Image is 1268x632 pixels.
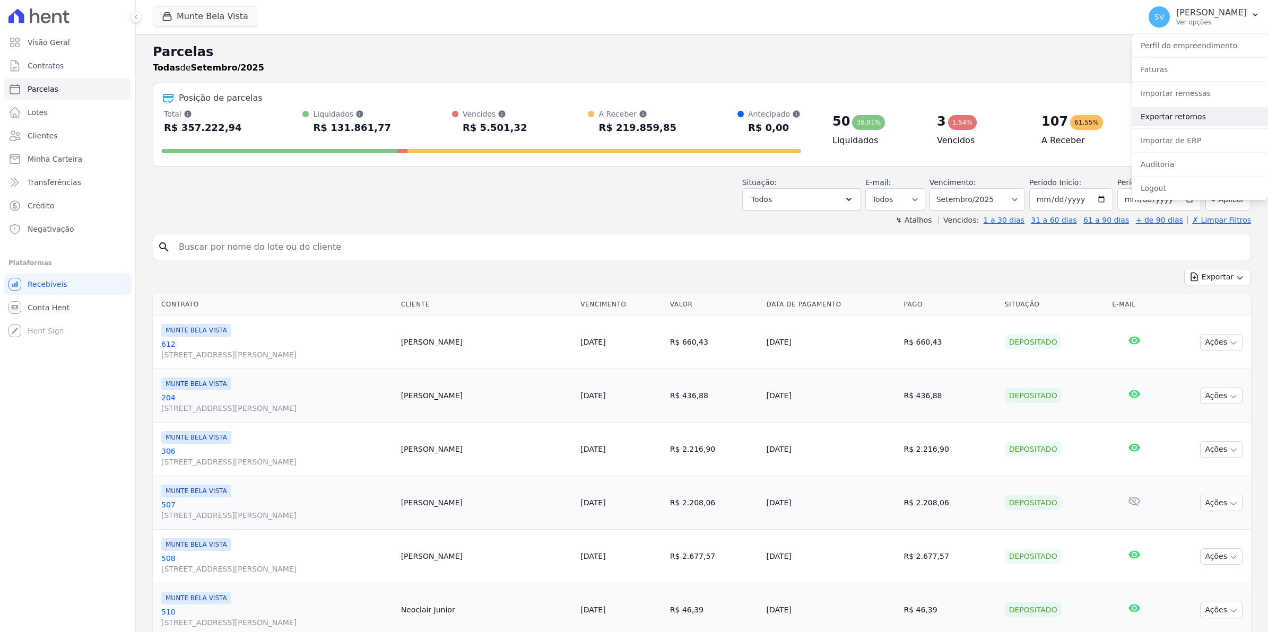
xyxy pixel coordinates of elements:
[397,530,577,583] td: [PERSON_NAME]
[937,134,1024,147] h4: Vencidos
[666,530,762,583] td: R$ 2.677,57
[899,423,1000,476] td: R$ 2.216,90
[1132,36,1268,55] a: Perfil do empreendimento
[28,107,48,118] span: Lotes
[666,294,762,315] th: Valor
[161,392,393,414] a: 204[STREET_ADDRESS][PERSON_NAME]
[4,125,131,146] a: Clientes
[161,324,231,337] span: MUNTE BELA VISTA
[1136,216,1183,224] a: + de 90 dias
[179,92,263,104] div: Posição de parcelas
[161,446,393,467] a: 306[STREET_ADDRESS][PERSON_NAME]
[742,188,861,210] button: Todos
[580,338,605,346] a: [DATE]
[899,476,1000,530] td: R$ 2.208,06
[1154,13,1164,21] span: SV
[161,592,231,604] span: MUNTE BELA VISTA
[191,63,264,73] strong: Setembro/2025
[1117,177,1201,188] label: Período Fim:
[666,315,762,369] td: R$ 660,43
[1132,131,1268,150] a: Importar de ERP
[28,177,81,188] span: Transferências
[161,485,231,497] span: MUNTE BELA VISTA
[1200,602,1243,618] button: Ações
[762,476,900,530] td: [DATE]
[161,403,393,414] span: [STREET_ADDRESS][PERSON_NAME]
[4,55,131,76] a: Contratos
[4,172,131,193] a: Transferências
[939,216,979,224] label: Vencidos:
[153,42,1251,62] h2: Parcelas
[1031,216,1076,224] a: 31 a 60 dias
[930,178,976,187] label: Vencimento:
[4,297,131,318] a: Conta Hent
[161,617,393,628] span: [STREET_ADDRESS][PERSON_NAME]
[666,476,762,530] td: R$ 2.208,06
[161,499,393,521] a: 507[STREET_ADDRESS][PERSON_NAME]
[1132,179,1268,198] a: Logout
[1132,155,1268,174] a: Auditoria
[161,339,393,360] a: 612[STREET_ADDRESS][PERSON_NAME]
[1005,442,1062,457] div: Depositado
[4,148,131,170] a: Minha Carteira
[28,84,58,94] span: Parcelas
[762,530,900,583] td: [DATE]
[865,178,891,187] label: E-mail:
[1132,84,1268,103] a: Importar remessas
[896,216,932,224] label: ↯ Atalhos
[161,431,231,444] span: MUNTE BELA VISTA
[28,302,70,313] span: Conta Hent
[832,113,850,130] div: 50
[748,119,801,136] div: R$ 0,00
[1005,388,1062,403] div: Depositado
[1200,548,1243,565] button: Ações
[4,32,131,53] a: Visão Geral
[598,119,676,136] div: R$ 219.859,85
[1005,602,1062,617] div: Depositado
[580,498,605,507] a: [DATE]
[8,257,127,269] div: Plataformas
[161,564,393,574] span: [STREET_ADDRESS][PERSON_NAME]
[153,294,397,315] th: Contrato
[1132,60,1268,79] a: Faturas
[164,119,242,136] div: R$ 357.222,94
[576,294,666,315] th: Vencimento
[899,315,1000,369] td: R$ 660,43
[1176,18,1247,27] p: Ver opções
[172,236,1246,258] input: Buscar por nome do lote ou do cliente
[1184,269,1251,285] button: Exportar
[463,109,527,119] div: Vencidos
[984,216,1024,224] a: 1 a 30 dias
[762,315,900,369] td: [DATE]
[580,605,605,614] a: [DATE]
[313,119,391,136] div: R$ 131.861,77
[948,115,977,130] div: 1,54%
[164,109,242,119] div: Total
[1083,216,1129,224] a: 61 a 90 dias
[397,423,577,476] td: [PERSON_NAME]
[1132,107,1268,126] a: Exportar retornos
[463,119,527,136] div: R$ 5.501,32
[153,6,257,27] button: Munte Bela Vista
[28,130,57,141] span: Clientes
[4,274,131,295] a: Recebíveis
[158,241,170,253] i: search
[1187,216,1251,224] a: ✗ Limpar Filtros
[397,315,577,369] td: [PERSON_NAME]
[852,115,885,130] div: 36,91%
[748,109,801,119] div: Antecipado
[1001,294,1108,315] th: Situação
[1200,441,1243,458] button: Ações
[832,134,920,147] h4: Liquidados
[762,369,900,423] td: [DATE]
[899,369,1000,423] td: R$ 436,88
[161,538,231,551] span: MUNTE BELA VISTA
[161,553,393,574] a: 508[STREET_ADDRESS][PERSON_NAME]
[1041,113,1068,130] div: 107
[161,378,231,390] span: MUNTE BELA VISTA
[1200,495,1243,511] button: Ações
[742,178,777,187] label: Situação:
[161,349,393,360] span: [STREET_ADDRESS][PERSON_NAME]
[1070,115,1103,130] div: 61,55%
[153,63,180,73] strong: Todas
